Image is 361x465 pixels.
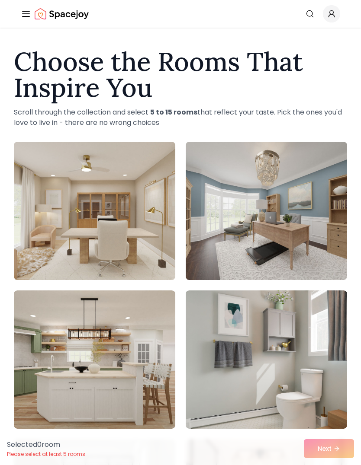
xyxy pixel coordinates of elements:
p: Selected 0 room [7,440,85,450]
p: Scroll through the collection and select that reflect your taste. Pick the ones you'd love to liv... [14,107,347,128]
strong: 5 to 15 rooms [150,107,197,117]
img: Room room-2 [186,142,347,280]
img: Spacejoy Logo [35,5,89,22]
img: Room room-1 [14,142,175,280]
img: Room room-3 [14,290,175,429]
a: Spacejoy [35,5,89,22]
h1: Choose the Rooms That Inspire You [14,48,347,100]
img: Room room-4 [186,290,347,429]
p: Please select at least 5 rooms [7,451,85,458]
